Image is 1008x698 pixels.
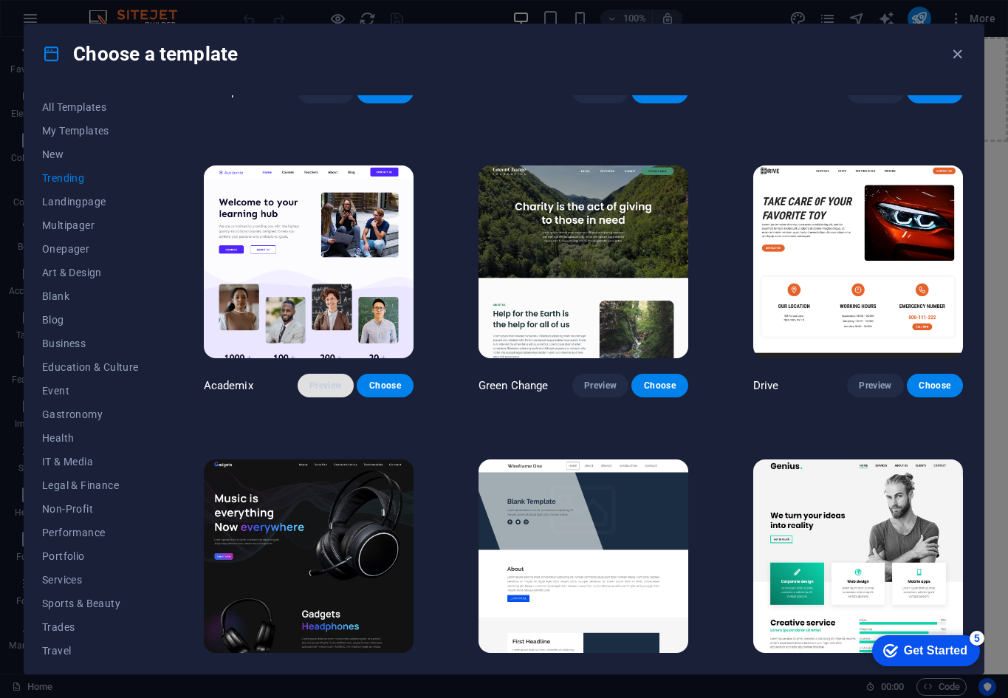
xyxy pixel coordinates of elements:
[42,426,139,450] button: Health
[42,521,139,544] button: Performance
[42,42,238,66] h4: Choose a template
[109,3,124,18] div: 5
[753,459,963,653] img: Genius
[42,243,139,255] span: Onepager
[42,503,139,515] span: Non-Profit
[42,290,139,302] span: Blank
[42,219,139,231] span: Multipager
[42,432,139,444] span: Health
[42,314,139,326] span: Blog
[42,332,139,355] button: Business
[42,450,139,473] button: IT & Media
[919,380,951,391] span: Choose
[42,473,139,497] button: Legal & Finance
[42,544,139,568] button: Portfolio
[298,374,354,397] button: Preview
[479,378,549,393] p: Green Change
[42,456,139,468] span: IT & Media
[859,380,891,391] span: Preview
[42,267,139,278] span: Art & Design
[204,165,414,359] img: Academix
[473,64,555,85] span: Paste clipboard
[42,568,139,592] button: Services
[309,380,342,391] span: Preview
[368,380,401,391] span: Choose
[42,592,139,615] button: Sports & Beauty
[42,550,139,562] span: Portfolio
[42,527,139,538] span: Performance
[42,125,139,137] span: My Templates
[42,361,139,373] span: Education & Culture
[42,284,139,308] button: Blank
[42,119,139,143] button: My Templates
[42,598,139,609] span: Sports & Beauty
[42,574,139,586] span: Services
[42,645,139,657] span: Travel
[907,374,963,397] button: Choose
[479,165,688,359] img: Green Change
[42,261,139,284] button: Art & Design
[42,237,139,261] button: Onepager
[204,378,253,393] p: Academix
[753,165,963,359] img: Drive
[42,190,139,213] button: Landingpage
[479,459,688,653] img: Wireframe One
[42,639,139,663] button: Travel
[42,403,139,426] button: Gastronomy
[42,101,139,113] span: All Templates
[42,385,139,397] span: Event
[42,479,139,491] span: Legal & Finance
[584,380,617,391] span: Preview
[42,143,139,166] button: New
[42,408,139,420] span: Gastronomy
[42,166,139,190] button: Trending
[44,16,107,30] div: Get Started
[357,374,413,397] button: Choose
[42,621,139,633] span: Trades
[572,374,628,397] button: Preview
[42,355,139,379] button: Education & Culture
[42,497,139,521] button: Non-Profit
[42,308,139,332] button: Blog
[753,378,779,393] p: Drive
[42,338,139,349] span: Business
[42,615,139,639] button: Trades
[12,7,120,38] div: Get Started 5 items remaining, 0% complete
[42,213,139,237] button: Multipager
[847,374,903,397] button: Preview
[204,459,414,653] img: Gadgets
[643,380,676,391] span: Choose
[42,379,139,403] button: Event
[42,95,139,119] button: All Templates
[42,172,139,184] span: Trending
[42,148,139,160] span: New
[394,64,467,85] span: Add elements
[42,196,139,208] span: Landingpage
[631,374,688,397] button: Choose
